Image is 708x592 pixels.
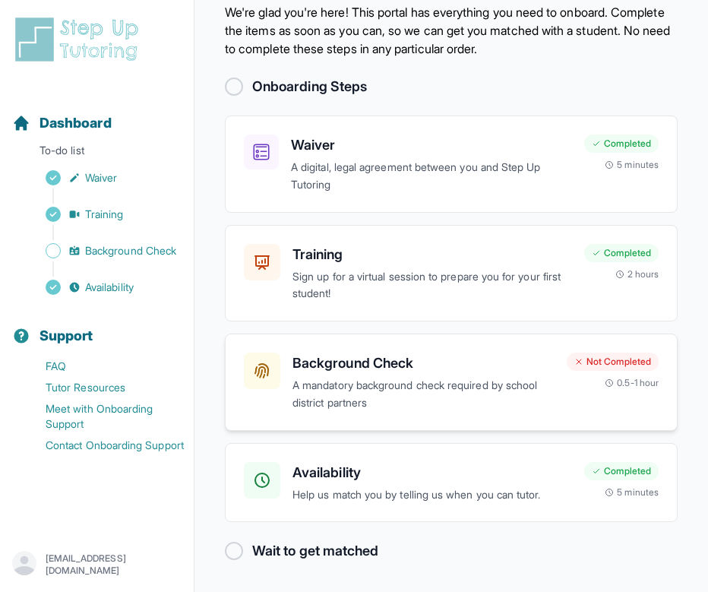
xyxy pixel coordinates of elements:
[292,462,572,483] h3: Availability
[605,486,659,499] div: 5 minutes
[225,116,678,213] a: WaiverA digital, legal agreement between you and Step Up TutoringCompleted5 minutes
[567,353,659,371] div: Not Completed
[225,443,678,523] a: AvailabilityHelp us match you by telling us when you can tutor.Completed5 minutes
[225,225,678,322] a: TrainingSign up for a virtual session to prepare you for your first student!Completed2 hours
[252,76,367,97] h2: Onboarding Steps
[292,377,555,412] p: A mandatory background check required by school district partners
[605,159,659,171] div: 5 minutes
[12,167,194,188] a: Waiver
[12,377,194,398] a: Tutor Resources
[40,112,112,134] span: Dashboard
[12,356,194,377] a: FAQ
[225,334,678,431] a: Background CheckA mandatory background check required by school district partnersNot Completed0.5...
[292,244,572,265] h3: Training
[615,268,659,280] div: 2 hours
[252,540,378,562] h2: Wait to get matched
[12,204,194,225] a: Training
[292,268,572,303] p: Sign up for a virtual session to prepare you for your first student!
[12,551,182,578] button: [EMAIL_ADDRESS][DOMAIN_NAME]
[6,143,188,164] p: To-do list
[12,240,194,261] a: Background Check
[291,135,572,156] h3: Waiver
[12,398,194,435] a: Meet with Onboarding Support
[46,552,182,577] p: [EMAIL_ADDRESS][DOMAIN_NAME]
[12,15,147,64] img: logo
[292,353,555,374] h3: Background Check
[85,280,134,295] span: Availability
[12,435,194,456] a: Contact Onboarding Support
[85,170,117,185] span: Waiver
[584,244,659,262] div: Completed
[291,159,572,194] p: A digital, legal agreement between you and Step Up Tutoring
[12,277,194,298] a: Availability
[584,462,659,480] div: Completed
[605,377,659,389] div: 0.5-1 hour
[85,207,124,222] span: Training
[292,486,572,504] p: Help us match you by telling us when you can tutor.
[12,112,112,134] a: Dashboard
[85,243,176,258] span: Background Check
[584,135,659,153] div: Completed
[40,325,93,347] span: Support
[6,301,188,353] button: Support
[6,88,188,140] button: Dashboard
[225,3,678,58] p: We're glad you're here! This portal has everything you need to onboard. Complete the items as soo...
